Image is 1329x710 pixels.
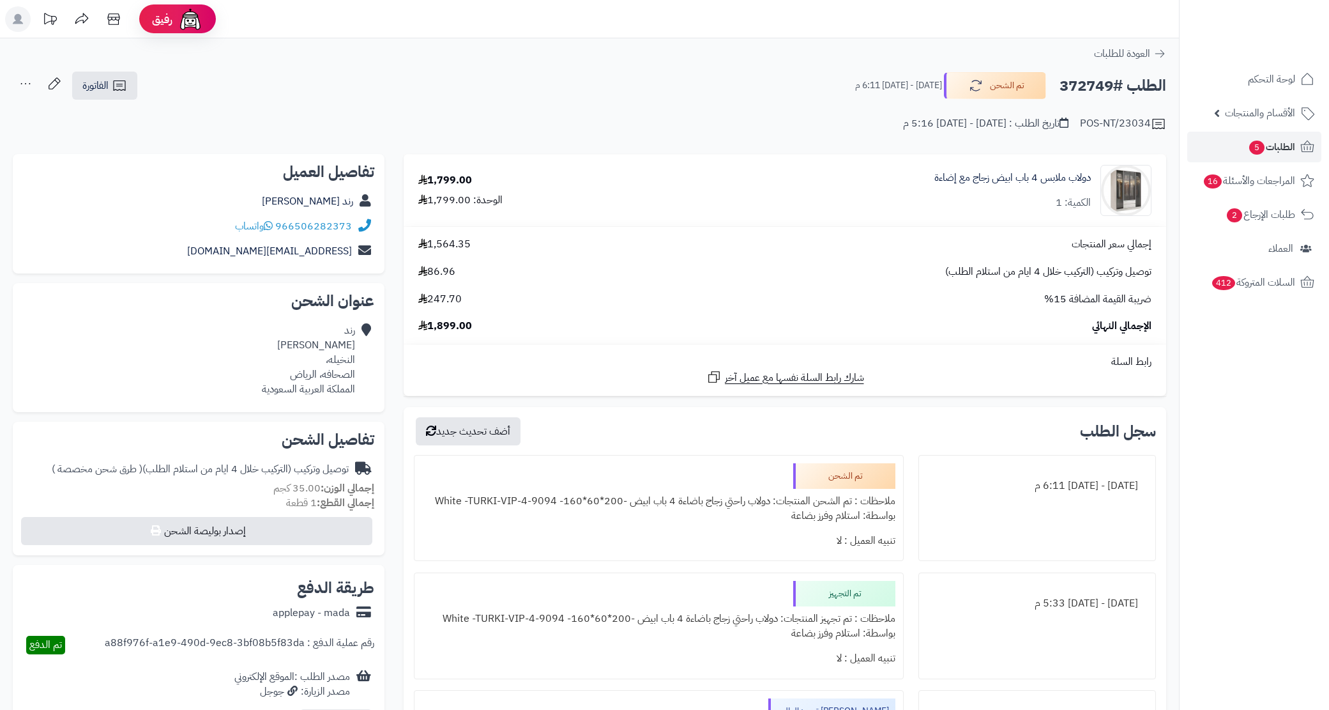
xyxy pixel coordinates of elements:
[23,164,374,180] h2: تفاصيل العميل
[1059,73,1166,99] h2: الطلب #372749
[1056,196,1091,210] div: الكمية: 1
[422,489,895,529] div: ملاحظات : تم الشحن المنتجات: دولاب راحتي زجاج باضاءة 4 باب ابيض -200*60*160- White -TURKI-VIP-4-9...
[82,78,109,93] span: الفاتورة
[1211,274,1295,291] span: السلات المتروكة
[1092,319,1151,334] span: الإجمالي النهائي
[1101,165,1151,216] img: 1742133300-110103010020.1-90x90.jpg
[317,495,374,511] strong: إجمالي القطع:
[1187,132,1321,162] a: الطلبات5
[23,432,374,447] h2: تفاصيل الشحن
[1268,240,1293,258] span: العملاء
[234,670,350,699] div: مصدر الطلب :الموقع الإلكتروني
[903,116,1068,131] div: تاريخ الطلب : [DATE] - [DATE] 5:16 م
[23,293,374,309] h2: عنوان الشحن
[297,580,374,596] h2: طريقة الدفع
[725,371,864,385] span: شارك رابط السلة نفسها مع عميل آخر
[235,219,273,234] a: واتساب
[409,355,1161,369] div: رابط السلة
[1187,64,1321,95] a: لوحة التحكم
[418,292,462,307] span: 247.70
[706,369,864,385] a: شارك رابط السلة نفسها مع عميل آخر
[234,684,350,699] div: مصدر الزيارة: جوجل
[1225,104,1295,122] span: الأقسام والمنتجات
[321,481,374,496] strong: إجمالي الوزن:
[418,319,472,334] span: 1,899.00
[1203,172,1295,190] span: المراجعات والأسئلة
[422,646,895,671] div: تنبيه العميل : لا
[1044,292,1151,307] span: ضريبة القيمة المضافة 15%
[273,481,374,496] small: 35.00 كجم
[273,606,350,621] div: applepay - mada
[1080,116,1166,132] div: POS-NT/23034
[855,79,942,92] small: [DATE] - [DATE] 6:11 م
[793,581,895,606] div: تم التجهيز
[34,6,66,35] a: تحديثات المنصة
[422,606,895,646] div: ملاحظات : تم تجهيز المنتجات: دولاب راحتي زجاج باضاءة 4 باب ابيض -200*60*160- White -TURKI-VIP-4-9...
[52,462,349,477] div: توصيل وتركيب (التركيب خلال 4 ايام من استلام الطلب)
[105,636,374,654] div: رقم عملية الدفع : a88f976f-a1e9-490d-9ec8-3bf08b5f83da
[944,72,1046,99] button: تم الشحن
[418,173,472,188] div: 1,799.00
[1187,166,1321,196] a: المراجعات والأسئلة16
[1226,206,1295,224] span: طلبات الإرجاع
[422,529,895,553] div: تنبيه العميل : لا
[262,323,355,396] div: رند [PERSON_NAME] النخيله، الصحافه، الرياض المملكة العربية السعودية
[418,237,471,252] span: 1,564.35
[21,517,372,545] button: إصدار بوليصة الشحن
[1094,46,1166,61] a: العودة للطلبات
[1248,138,1295,156] span: الطلبات
[178,6,203,32] img: ai-face.png
[29,637,62,652] span: تم الدفع
[418,265,455,279] span: 86.96
[1249,141,1265,155] span: 5
[1227,208,1243,223] span: 2
[72,72,137,100] a: الفاتورة
[1187,199,1321,230] a: طلبات الإرجاع2
[152,12,172,27] span: رفيق
[927,591,1148,616] div: [DATE] - [DATE] 5:33 م
[1080,424,1156,439] h3: سجل الطلب
[1187,267,1321,298] a: السلات المتروكة412
[262,194,353,209] a: رند [PERSON_NAME]
[945,265,1151,279] span: توصيل وتركيب (التركيب خلال 4 ايام من استلام الطلب)
[1094,46,1150,61] span: العودة للطلبات
[1211,276,1235,291] span: 412
[1072,237,1151,252] span: إجمالي سعر المنتجات
[927,474,1148,498] div: [DATE] - [DATE] 6:11 م
[416,417,520,445] button: أضف تحديث جديد
[934,171,1091,185] a: دولاب ملابس 4 باب ابيض زجاج مع إضاءة
[793,463,895,489] div: تم الشحن
[1242,29,1317,56] img: logo-2.png
[275,219,352,234] a: 966506282373
[1204,174,1222,189] span: 16
[1248,70,1295,88] span: لوحة التحكم
[286,495,374,511] small: 1 قطعة
[52,461,142,477] span: ( طرق شحن مخصصة )
[1187,233,1321,264] a: العملاء
[187,243,352,259] a: [EMAIL_ADDRESS][DOMAIN_NAME]
[418,193,503,208] div: الوحدة: 1,799.00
